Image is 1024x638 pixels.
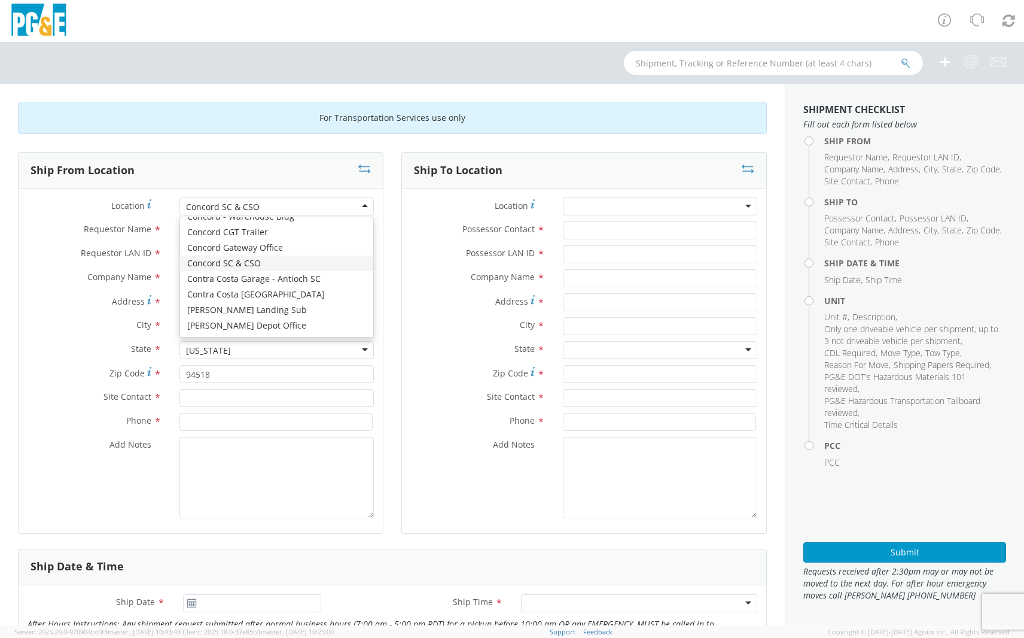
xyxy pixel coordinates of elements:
span: Zip Code [967,224,1000,236]
strong: Shipment Checklist [803,103,905,116]
div: [PERSON_NAME] Depot Office [180,318,373,333]
h3: Ship To Location [414,165,502,177]
li: , [824,236,872,248]
span: Company Name [824,224,883,236]
span: Only one driveable vehicle per shipment, up to 3 not driveable vehicle per shipment [824,323,998,347]
div: Concord SC & CSO [180,256,373,271]
span: Site Contact [103,391,151,402]
span: City [924,224,937,236]
a: Support [550,627,575,636]
span: Phone [510,415,535,426]
span: Site Contact [487,391,535,402]
span: State [514,343,535,354]
span: City [924,163,937,175]
span: Ship Date [116,596,155,607]
li: , [824,175,872,187]
span: Unit # [824,311,848,323]
span: City [136,319,151,330]
li: , [892,151,961,163]
li: , [824,151,889,163]
h4: PCC [824,441,1006,450]
li: , [824,395,1003,419]
h4: Ship To [824,198,1006,206]
li: , [942,163,964,175]
li: , [824,224,885,236]
span: Phone [126,415,151,426]
span: Location [111,200,145,211]
li: , [924,163,939,175]
span: Requests received after 2:30pm may or may not be moved to the next day. For after hour emergency ... [803,566,1006,601]
span: Site Contact [824,236,870,248]
div: [PERSON_NAME] Landing Sub [180,302,373,318]
span: Ship Date [824,274,861,285]
span: Zip Code [493,367,528,379]
span: PG&E Hazardous Transportation Tailboard reviewed [824,395,980,418]
div: Concord SC & CSO [186,201,260,213]
li: , [824,323,1003,347]
span: Requestor Name [84,223,151,235]
span: Company Name [471,271,535,282]
li: , [900,212,968,224]
span: Server: 2025.20.0-970904bc0f3 [14,627,181,636]
span: Phone [875,175,899,187]
span: Move Type [880,347,921,359]
li: , [824,347,877,359]
div: Concord CGT Trailer [180,224,373,240]
span: PCC [824,457,840,468]
span: Time Critical Details [824,419,898,430]
div: [US_STATE] [186,345,231,357]
li: , [824,274,863,286]
span: Company Name [87,271,151,282]
span: Zip Code [967,163,1000,175]
div: For Transportation Services use only [18,102,767,134]
span: Requestor Name [824,151,888,163]
span: State [131,343,151,354]
h3: Ship Date & Time [31,561,124,573]
h4: Ship Date & Time [824,259,1006,268]
span: City [520,319,535,330]
li: , [824,212,897,224]
span: Fill out each form listed below [803,119,1006,130]
span: Possessor LAN ID [466,247,535,259]
h4: Ship From [824,136,1006,145]
h4: Unit [824,296,1006,305]
div: Contra Costa [GEOGRAPHIC_DATA] [180,287,373,302]
span: Address [888,224,919,236]
span: Copyright © [DATE]-[DATE] Agistix Inc., All Rights Reserved [828,627,1010,637]
span: PG&E DOT's Hazardous Materials 101 reviewed [824,371,966,394]
span: master, [DATE] 10:25:00 [261,627,334,636]
span: Possessor LAN ID [900,212,967,224]
span: Requestor LAN ID [892,151,959,163]
input: Shipment, Tracking or Reference Number (at least 4 chars) [624,51,923,75]
span: Ship Time [453,596,493,607]
span: Client: 2025.18.0-37e85b1 [182,627,334,636]
span: Address [112,296,145,307]
span: Address [888,163,919,175]
li: , [967,224,1002,236]
div: Contra Costa Garage - Antioch SC [180,271,373,287]
li: , [824,359,891,371]
li: , [925,347,962,359]
span: Possessor Contact [462,223,535,235]
span: Reason For Move [824,359,889,370]
li: , [888,224,921,236]
a: Feedback [583,627,612,636]
li: , [888,163,921,175]
span: Requestor LAN ID [81,247,151,259]
span: Company Name [824,163,883,175]
span: Description [852,311,895,323]
button: Submit [803,542,1006,563]
h3: Ship From Location [31,165,135,177]
li: , [824,163,885,175]
span: Add Notes [493,439,535,450]
span: master, [DATE] 10:43:43 [108,627,181,636]
span: Address [495,296,528,307]
span: Ship Time [865,274,902,285]
span: Site Contact [824,175,870,187]
span: Add Notes [109,439,151,450]
li: , [967,163,1002,175]
div: Concord Gateway Office [180,240,373,256]
li: , [942,224,964,236]
li: , [824,371,1003,395]
img: pge-logo-06675f144f4cfa6a6814.png [9,4,69,39]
